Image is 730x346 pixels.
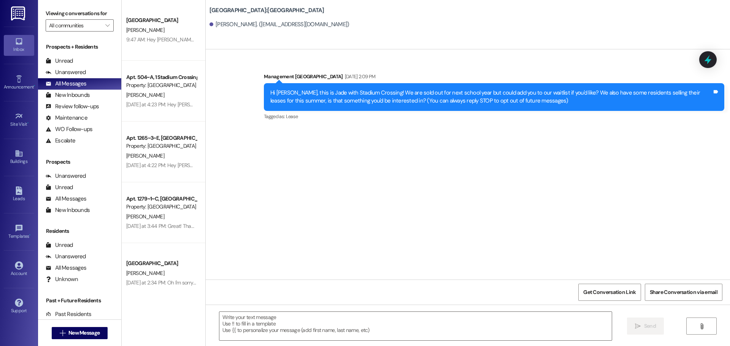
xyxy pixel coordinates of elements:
div: [DATE] at 3:44 PM: Great! Thank you! [126,223,207,229]
div: [DATE] at 4:22 PM: Hey [PERSON_NAME]! We have a package that was delivered to the office for you.... [126,162,483,169]
span: New Message [68,329,100,337]
div: [GEOGRAPHIC_DATA] [126,259,197,267]
div: All Messages [46,195,86,203]
label: Viewing conversations for [46,8,114,19]
a: Account [4,259,34,280]
div: Unanswered [46,172,86,180]
div: Apt. 504~A, 1 Stadium Crossing [126,73,197,81]
div: Review follow-ups [46,103,99,111]
div: 9:47 AM: Hey [PERSON_NAME], I saw you created an application with us. Do you have any questions f... [126,36,366,43]
div: Escalate [46,137,75,145]
div: Management [GEOGRAPHIC_DATA] [264,73,724,83]
div: [DATE] at 4:23 PM: Hey [PERSON_NAME]! We have a package that was delivered to the office for you.... [126,101,483,108]
span: [PERSON_NAME] [126,213,164,220]
div: [DATE] at 2:34 PM: Oh I'm sorry about that, I don't know why it wouldn't have my last name on it.... [126,279,408,286]
i:  [699,323,705,329]
div: Unread [46,57,73,65]
div: Unanswered [46,68,86,76]
div: Unknown [46,275,78,283]
div: Tagged as: [264,111,724,122]
div: Residents [38,227,121,235]
div: New Inbounds [46,91,90,99]
div: Maintenance [46,114,87,122]
div: Property: [GEOGRAPHIC_DATA] [126,142,197,150]
button: Get Conversation Link [578,284,641,301]
button: New Message [52,327,108,339]
a: Support [4,296,34,317]
div: Apt. 1279~1~C, [GEOGRAPHIC_DATA] [126,195,197,203]
span: [PERSON_NAME] [126,152,164,159]
i:  [105,22,109,28]
span: • [29,232,30,238]
div: Unanswered [46,253,86,261]
span: Lease [286,113,298,120]
span: [PERSON_NAME] [126,270,164,276]
span: Get Conversation Link [583,288,636,296]
div: Apt. 1265~3~E, [GEOGRAPHIC_DATA] [126,134,197,142]
img: ResiDesk Logo [11,6,27,21]
button: Share Conversation via email [645,284,722,301]
div: New Inbounds [46,206,90,214]
span: Send [644,322,656,330]
span: [PERSON_NAME] [126,92,164,98]
div: All Messages [46,264,86,272]
i:  [60,330,65,336]
div: All Messages [46,80,86,88]
a: Inbox [4,35,34,55]
div: [PERSON_NAME]. ([EMAIL_ADDRESS][DOMAIN_NAME]) [209,21,349,28]
span: • [34,83,35,88]
i:  [635,323,641,329]
a: Templates • [4,222,34,242]
span: • [27,120,29,126]
a: Buildings [4,147,34,167]
div: Past + Future Residents [38,297,121,305]
div: Past Residents [46,310,92,318]
div: [DATE] 2:09 PM [343,73,376,81]
span: Share Conversation via email [650,288,717,296]
b: [GEOGRAPHIC_DATA]: [GEOGRAPHIC_DATA] [209,6,324,14]
input: All communities [49,19,102,32]
div: [GEOGRAPHIC_DATA] [126,16,197,24]
div: Prospects [38,158,121,166]
div: Hi [PERSON_NAME], this is Jade with Stadium Crossing! We are sold out for next school year but co... [270,89,712,105]
div: Prospects + Residents [38,43,121,51]
div: Unread [46,183,73,191]
span: [PERSON_NAME] [126,27,164,33]
button: Send [627,318,664,335]
div: Property: [GEOGRAPHIC_DATA] [126,81,197,89]
div: Unread [46,241,73,249]
div: Property: [GEOGRAPHIC_DATA] [126,203,197,211]
a: Leads [4,184,34,205]
div: WO Follow-ups [46,125,92,133]
a: Site Visit • [4,110,34,130]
